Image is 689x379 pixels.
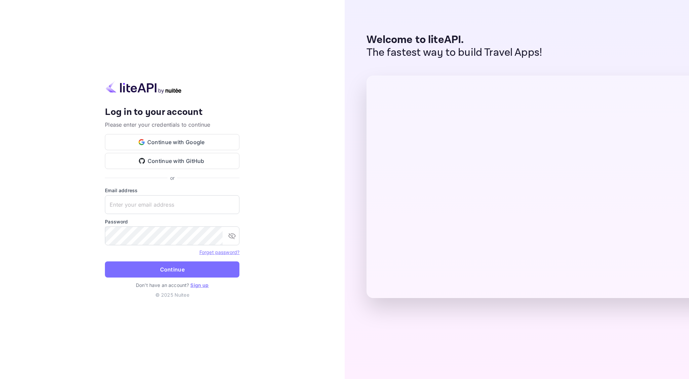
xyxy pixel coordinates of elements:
button: toggle password visibility [225,229,239,243]
a: Sign up [190,282,208,288]
button: Continue with Google [105,134,239,150]
a: Forget password? [199,249,239,255]
img: liteapi [105,81,182,94]
label: Email address [105,187,239,194]
p: or [170,174,175,181]
button: Continue with GitHub [105,153,239,169]
p: Don't have an account? [105,282,239,289]
p: Please enter your credentials to continue [105,121,239,129]
h4: Log in to your account [105,107,239,118]
p: Welcome to liteAPI. [367,34,542,46]
input: Enter your email address [105,195,239,214]
button: Continue [105,261,239,278]
p: © 2025 Nuitee [105,291,239,298]
label: Password [105,218,239,225]
p: The fastest way to build Travel Apps! [367,46,542,59]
